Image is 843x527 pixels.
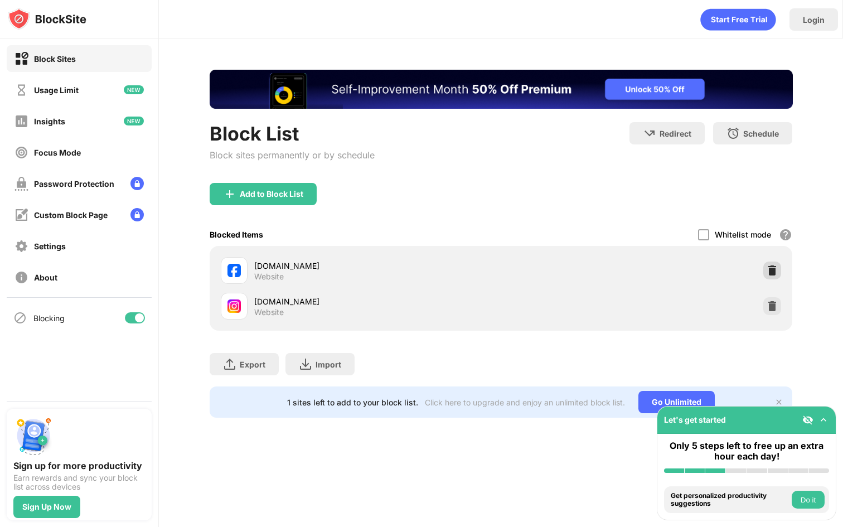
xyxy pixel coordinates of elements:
button: Do it [792,491,825,509]
div: Let's get started [664,415,726,424]
div: Block sites permanently or by schedule [210,149,375,161]
img: lock-menu.svg [130,177,144,190]
img: omni-setup-toggle.svg [818,414,829,426]
img: password-protection-off.svg [14,177,28,191]
div: Whitelist mode [715,230,771,239]
div: Blocking [33,313,65,323]
div: Export [240,360,265,369]
div: Block List [210,122,375,145]
div: Sign up for more productivity [13,460,145,471]
div: Website [254,272,284,282]
div: Block Sites [34,54,76,64]
div: About [34,273,57,282]
img: logo-blocksite.svg [8,8,86,30]
div: Go Unlimited [638,391,715,413]
div: Import [316,360,341,369]
iframe: Sign in with Google Dialog [614,11,832,141]
img: new-icon.svg [124,117,144,125]
div: Settings [34,241,66,251]
div: Focus Mode [34,148,81,157]
div: Click here to upgrade and enjoy an unlimited block list. [425,398,625,407]
div: Custom Block Page [34,210,108,220]
img: time-usage-off.svg [14,83,28,97]
div: [DOMAIN_NAME] [254,296,501,307]
img: about-off.svg [14,270,28,284]
div: Website [254,307,284,317]
div: Only 5 steps left to free up an extra hour each day! [664,441,829,462]
img: settings-off.svg [14,239,28,253]
div: 1 sites left to add to your block list. [287,398,418,407]
div: [DOMAIN_NAME] [254,260,501,272]
img: block-on.svg [14,52,28,66]
div: Insights [34,117,65,126]
img: lock-menu.svg [130,208,144,221]
div: Password Protection [34,179,114,188]
img: x-button.svg [774,398,783,407]
div: animation [700,8,776,31]
img: insights-off.svg [14,114,28,128]
img: push-signup.svg [13,415,54,456]
div: Get personalized productivity suggestions [671,492,789,508]
img: customize-block-page-off.svg [14,208,28,222]
div: Usage Limit [34,85,79,95]
div: Earn rewards and sync your block list across devices [13,473,145,491]
img: eye-not-visible.svg [802,414,813,426]
div: Add to Block List [240,190,303,199]
img: focus-off.svg [14,146,28,159]
img: new-icon.svg [124,85,144,94]
div: Blocked Items [210,230,263,239]
iframe: Banner [210,70,793,109]
div: Sign Up Now [22,502,71,511]
img: blocking-icon.svg [13,311,27,325]
img: favicons [227,264,241,277]
img: favicons [227,299,241,313]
